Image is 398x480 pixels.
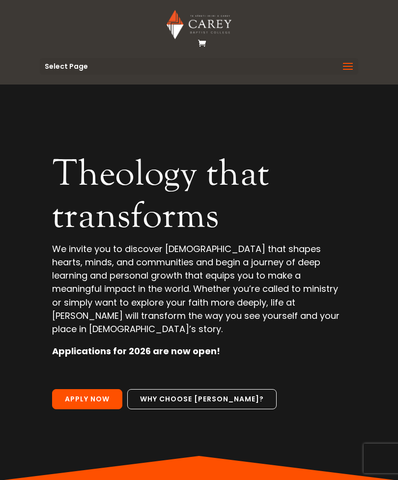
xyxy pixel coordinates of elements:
[52,242,346,344] p: We invite you to discover [DEMOGRAPHIC_DATA] that shapes hearts, minds, and communities and begin...
[52,345,220,357] strong: Applications for 2026 are now open!
[52,152,346,242] h2: Theology that transforms
[127,389,277,410] a: Why choose [PERSON_NAME]?
[167,10,231,39] img: Carey Baptist College
[52,389,122,410] a: Apply Now
[45,63,88,70] span: Select Page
